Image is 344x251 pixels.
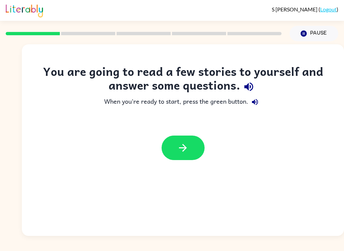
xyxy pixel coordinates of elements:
div: ( ) [272,6,338,12]
button: Pause [290,26,338,41]
span: S [PERSON_NAME] [272,6,318,12]
div: When you're ready to start, press the green button. [35,95,331,109]
a: Logout [320,6,337,12]
img: Literably [6,3,43,17]
div: You are going to read a few stories to yourself and answer some questions. [35,64,331,95]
